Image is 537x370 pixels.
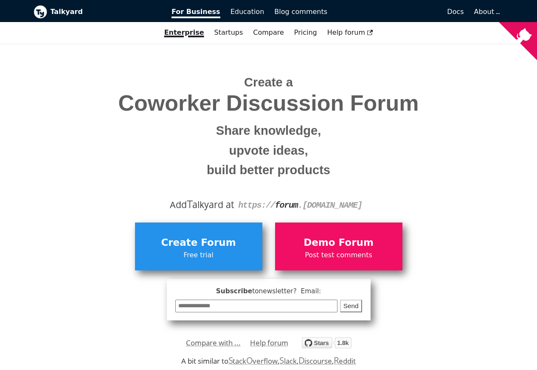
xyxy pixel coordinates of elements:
a: Enterprise [159,25,209,40]
span: S [279,354,284,366]
span: Post test comments [279,250,398,261]
a: Help forum [250,337,288,349]
a: Compare [253,28,284,36]
span: S [228,354,233,366]
a: Help forum [322,25,378,40]
a: Demo ForumPost test comments [275,223,402,270]
span: to newsletter ? Email: [252,287,321,295]
span: Help forum [327,28,373,36]
a: Slack [279,356,296,366]
small: upvote ideas, [40,141,498,161]
strong: forum [275,200,298,210]
b: Talkyard [51,6,160,17]
a: Reddit [334,356,356,366]
div: Add alkyard at [40,198,498,212]
a: Discourse [298,356,332,366]
span: Coworker Discussion Forum [40,91,498,115]
span: Education [231,8,264,16]
span: R [334,354,339,366]
a: Compare with ... [186,337,241,349]
a: Docs [332,5,469,19]
button: Send [340,300,362,313]
a: Create ForumFree trial [135,223,262,270]
span: Docs [447,8,464,16]
img: talkyard.svg [302,337,351,348]
span: For Business [172,8,220,18]
span: D [298,354,305,366]
a: Education [225,5,270,19]
code: https:// . [DOMAIN_NAME] [238,200,362,210]
span: Blog comments [274,8,327,16]
a: Star debiki/talkyard on GitHub [302,339,351,351]
a: For Business [166,5,225,19]
a: Blog comments [269,5,332,19]
a: StackOverflow [228,356,278,366]
a: About [474,8,499,16]
a: Talkyard logoTalkyard [34,5,160,19]
a: Pricing [289,25,322,40]
img: Talkyard logo [34,5,47,19]
small: Share knowledge, [40,121,498,141]
span: O [246,354,253,366]
span: Demo Forum [279,235,398,251]
span: T [187,196,193,211]
span: Create Forum [139,235,258,251]
a: Startups [209,25,248,40]
span: Create a [244,75,293,89]
span: Free trial [139,250,258,261]
small: build better products [40,160,498,180]
span: Subscribe [175,286,362,297]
